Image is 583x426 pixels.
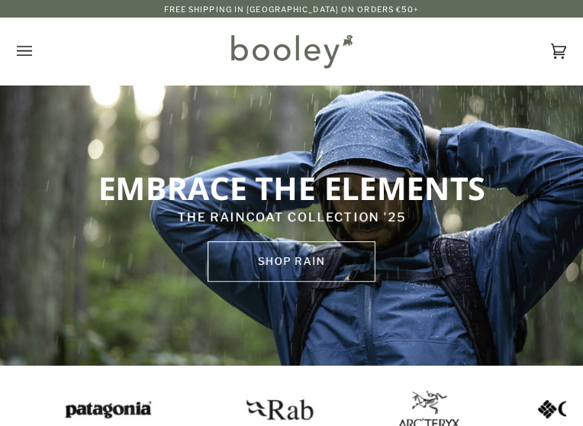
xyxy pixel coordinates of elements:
button: Open menu [17,18,63,85]
p: Free Shipping in [GEOGRAPHIC_DATA] on Orders €50+ [164,3,420,15]
a: SHOP rain [208,241,375,282]
p: THE RAINCOAT COLLECTION '25 [29,208,555,227]
p: EMBRACE THE ELEMENTS [29,169,555,208]
img: Booley [224,29,358,73]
